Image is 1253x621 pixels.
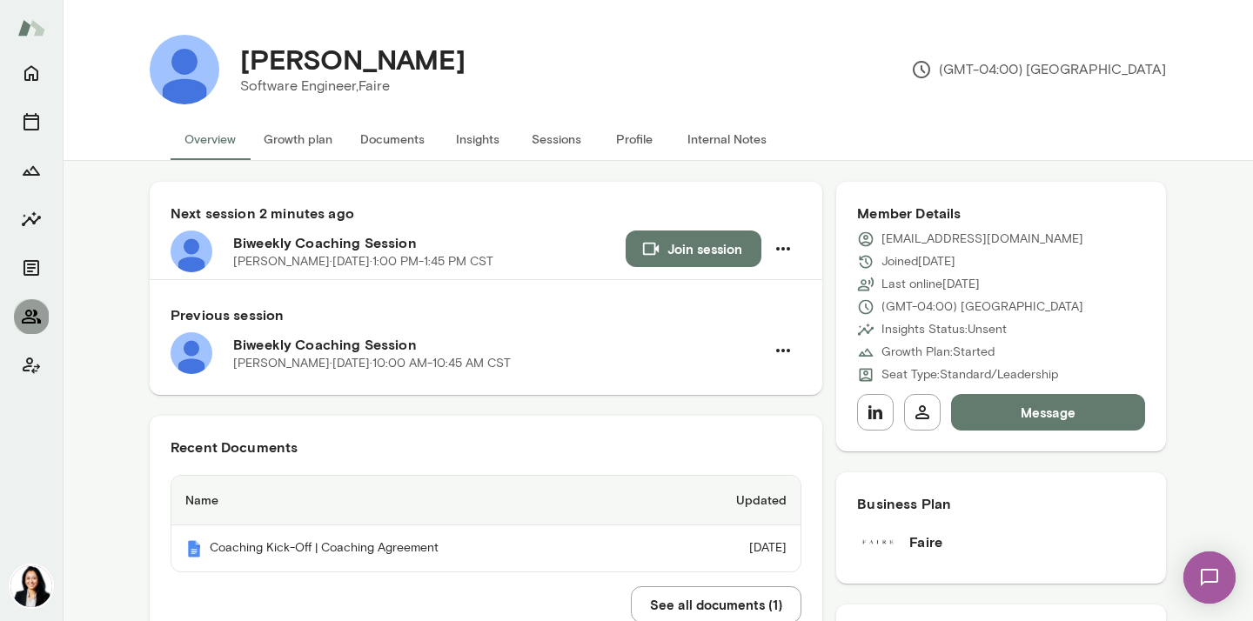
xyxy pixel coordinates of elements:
[171,437,801,457] h6: Recent Documents
[14,104,49,139] button: Sessions
[14,56,49,90] button: Home
[240,43,466,76] h4: [PERSON_NAME]
[10,565,52,607] img: Monica Aggarwal
[233,355,511,372] p: [PERSON_NAME] · [DATE] · 10:00 AM-10:45 AM CST
[664,476,801,525] th: Updated
[233,232,626,253] h6: Biweekly Coaching Session
[673,118,781,160] button: Internal Notes
[14,153,49,188] button: Growth Plan
[250,118,346,160] button: Growth plan
[171,203,801,224] h6: Next session 2 minutes ago
[517,118,595,160] button: Sessions
[951,394,1145,431] button: Message
[171,476,664,525] th: Name
[881,321,1007,338] p: Insights Status: Unsent
[150,35,219,104] img: Luke Bjerring
[626,230,761,267] button: Join session
[171,118,250,160] button: Overview
[346,118,439,160] button: Documents
[881,253,955,270] p: Joined [DATE]
[14,202,49,237] button: Insights
[233,253,493,270] p: [PERSON_NAME] · [DATE] · 1:00 PM-1:45 PM CST
[909,531,942,552] h6: Faire
[595,118,673,160] button: Profile
[17,11,45,44] img: Mento
[14,299,49,334] button: Members
[881,298,1083,316] p: (GMT-04:00) [GEOGRAPHIC_DATA]
[911,59,1166,80] p: (GMT-04:00) [GEOGRAPHIC_DATA]
[881,344,995,361] p: Growth Plan: Started
[233,334,765,355] h6: Biweekly Coaching Session
[881,366,1058,384] p: Seat Type: Standard/Leadership
[240,76,466,97] p: Software Engineer, Faire
[881,230,1083,248] p: [EMAIL_ADDRESS][DOMAIN_NAME]
[439,118,517,160] button: Insights
[14,348,49,383] button: Client app
[664,525,801,571] td: [DATE]
[14,250,49,285] button: Documents
[185,540,203,558] img: Mento
[881,276,980,293] p: Last online [DATE]
[171,525,664,571] th: Coaching Kick-Off | Coaching Agreement
[857,203,1145,224] h6: Member Details
[171,304,801,325] h6: Previous session
[857,493,1145,514] h6: Business Plan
